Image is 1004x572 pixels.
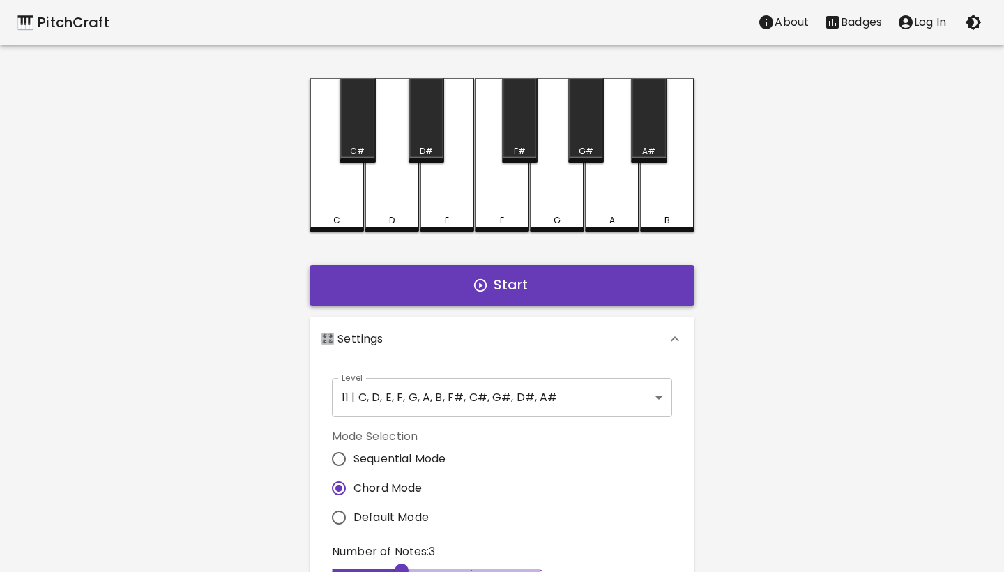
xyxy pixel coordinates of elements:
label: Mode Selection [332,428,457,444]
button: About [750,8,816,36]
div: C# [350,145,365,158]
a: 🎹 PitchCraft [17,11,109,33]
div: C [333,214,340,227]
p: About [775,14,809,31]
div: A# [642,145,655,158]
button: Stats [816,8,890,36]
div: D [389,214,395,227]
button: account of current user [890,8,954,36]
span: Default Mode [353,509,429,526]
p: Log In [914,14,946,31]
div: E [445,214,449,227]
div: 11 | C, D, E, F, G, A, B, F#, C#, G#, D#, A# [332,378,672,417]
div: F [500,214,504,227]
span: Chord Mode [353,480,423,497]
div: G [554,214,561,227]
div: 🎛️ Settings [310,317,694,361]
div: A [609,214,615,227]
div: B [664,214,670,227]
div: D# [420,145,433,158]
button: Start [310,265,694,306]
div: G# [579,145,593,158]
p: Badges [841,14,882,31]
span: Sequential Mode [353,451,446,467]
p: 🎛️ Settings [321,331,383,347]
div: F# [514,145,526,158]
p: Number of Notes: 3 [332,543,541,560]
label: Level [342,372,363,384]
